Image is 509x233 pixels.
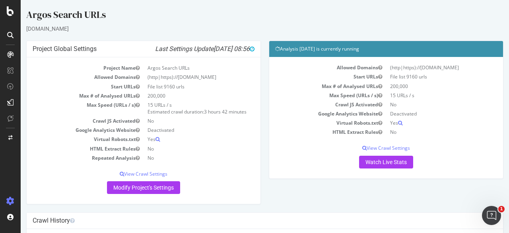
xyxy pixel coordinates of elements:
span: 3 hours 42 minutes [183,108,226,115]
a: Modify Project's Settings [86,181,159,194]
td: No [123,116,234,125]
td: File list 9160 urls [365,72,476,81]
td: 15 URLs / s [365,91,476,100]
p: View Crawl Settings [254,145,476,151]
td: HTML Extract Rules [254,127,365,137]
td: No [123,153,234,163]
td: Virtual Robots.txt [12,135,123,144]
td: Yes [123,135,234,144]
h4: Project Global Settings [12,45,234,53]
td: Google Analytics Website [254,109,365,118]
span: [DATE] 08:56 [193,45,234,53]
td: HTML Extract Rules [12,144,123,153]
a: Watch Live Stats [338,156,392,168]
h4: Analysis [DATE] is currently running [254,45,476,53]
td: Argos Search URLs [123,63,234,72]
td: 200,000 [365,82,476,91]
h4: Crawl History [12,217,476,225]
td: Project Name [12,63,123,72]
td: Allowed Domains [254,63,365,72]
td: (http|https)://[DOMAIN_NAME] [365,63,476,72]
td: Crawl JS Activated [12,116,123,125]
td: Start URLs [12,82,123,91]
iframe: Intercom live chat [482,206,501,225]
td: Max # of Analysed URLs [254,82,365,91]
i: Last Settings Update [134,45,234,53]
td: (http|https)://[DOMAIN_NAME] [123,72,234,82]
td: Deactivated [365,109,476,118]
td: Max Speed (URLs / s) [254,91,365,100]
div: Argos Search URLs [6,8,483,25]
td: Max Speed (URLs / s) [12,100,123,116]
td: Deactivated [123,125,234,135]
td: Virtual Robots.txt [254,118,365,127]
td: Start URLs [254,72,365,81]
td: Allowed Domains [12,72,123,82]
td: No [365,100,476,109]
td: Yes [365,118,476,127]
div: [DOMAIN_NAME] [6,25,483,33]
td: Max # of Analysed URLs [12,91,123,100]
td: No [365,127,476,137]
td: No [123,144,234,153]
td: Repeated Analysis [12,153,123,163]
span: 1 [498,206,505,212]
td: File list 9160 urls [123,82,234,91]
td: Crawl JS Activated [254,100,365,109]
td: Google Analytics Website [12,125,123,135]
p: View Crawl Settings [12,170,234,177]
td: 200,000 [123,91,234,100]
td: 15 URLs / s Estimated crawl duration: [123,100,234,116]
